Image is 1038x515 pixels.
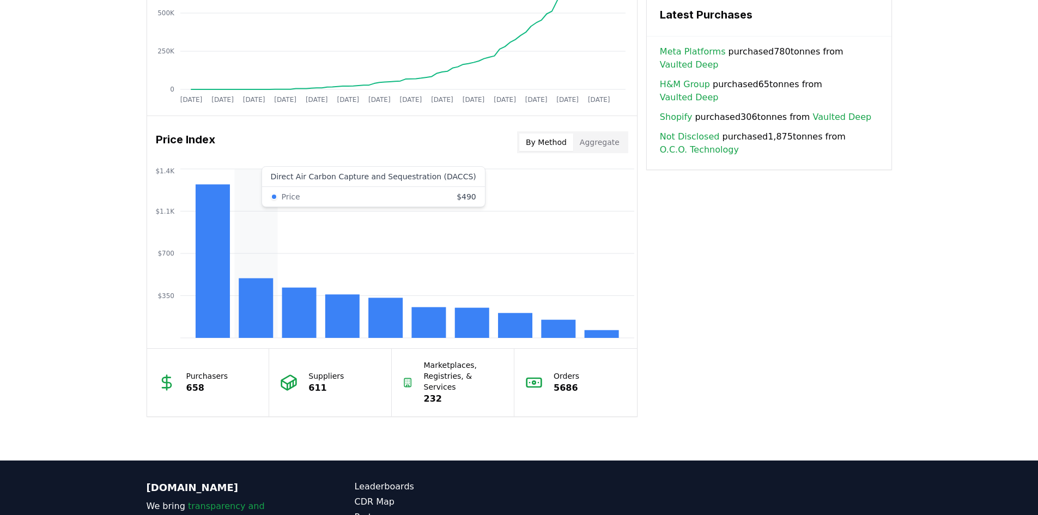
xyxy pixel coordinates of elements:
[308,371,344,381] p: Suppliers
[660,78,710,91] a: H&M Group
[170,86,174,93] tspan: 0
[660,58,719,71] a: Vaulted Deep
[157,9,175,17] tspan: 500K
[274,96,296,104] tspan: [DATE]
[525,96,547,104] tspan: [DATE]
[155,208,175,215] tspan: $1.1K
[147,480,311,495] p: [DOMAIN_NAME]
[660,130,720,143] a: Not Disclosed
[660,78,878,104] span: purchased 65 tonnes from
[424,360,503,392] p: Marketplaces, Registries, & Services
[157,292,174,300] tspan: $350
[556,96,579,104] tspan: [DATE]
[186,381,228,395] p: 658
[660,143,739,156] a: O.C.O. Technology
[660,130,878,156] span: purchased 1,875 tonnes from
[573,134,626,151] button: Aggregate
[519,134,573,151] button: By Method
[660,45,726,58] a: Meta Platforms
[355,480,519,493] a: Leaderboards
[211,96,234,104] tspan: [DATE]
[660,45,878,71] span: purchased 780 tonnes from
[494,96,516,104] tspan: [DATE]
[157,47,175,55] tspan: 250K
[660,111,693,124] a: Shopify
[337,96,359,104] tspan: [DATE]
[368,96,391,104] tspan: [DATE]
[660,111,871,124] span: purchased 306 tonnes from
[424,392,503,405] p: 232
[242,96,265,104] tspan: [DATE]
[157,250,174,257] tspan: $700
[554,371,579,381] p: Orders
[355,495,519,508] a: CDR Map
[587,96,610,104] tspan: [DATE]
[660,91,719,104] a: Vaulted Deep
[305,96,327,104] tspan: [DATE]
[186,371,228,381] p: Purchasers
[399,96,422,104] tspan: [DATE]
[813,111,872,124] a: Vaulted Deep
[308,381,344,395] p: 611
[431,96,453,104] tspan: [DATE]
[554,381,579,395] p: 5686
[660,7,878,23] h3: Latest Purchases
[180,96,202,104] tspan: [DATE]
[462,96,484,104] tspan: [DATE]
[155,167,175,175] tspan: $1.4K
[156,131,215,153] h3: Price Index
